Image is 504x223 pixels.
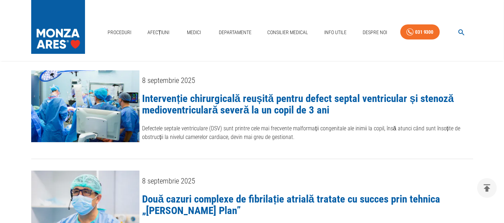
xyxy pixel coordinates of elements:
[142,193,441,217] a: Două cazuri complexe de fibrilație atrială tratate cu succes prin tehnica „[PERSON_NAME] Plan”
[31,70,140,142] img: Intervenție chirurgicală reușită pentru defect septal ventricular și stenoză medioventriculară se...
[145,25,173,40] a: Afecțiuni
[142,92,454,116] a: Intervenție chirurgicală reușită pentru defect septal ventricular și stenoză medioventriculară se...
[400,24,440,40] a: 031 9300
[264,25,311,40] a: Consilier Medical
[477,178,497,198] button: delete
[360,25,390,40] a: Despre Noi
[142,177,473,185] div: 8 septembrie 2025
[415,28,434,37] div: 031 9300
[142,124,473,141] p: Defectele septale ventriculare (DSV) sunt printre cele mai frecvente malformații congenitale ale ...
[105,25,134,40] a: Proceduri
[183,25,206,40] a: Medici
[216,25,254,40] a: Departamente
[142,76,473,85] div: 8 septembrie 2025
[321,25,349,40] a: Info Utile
